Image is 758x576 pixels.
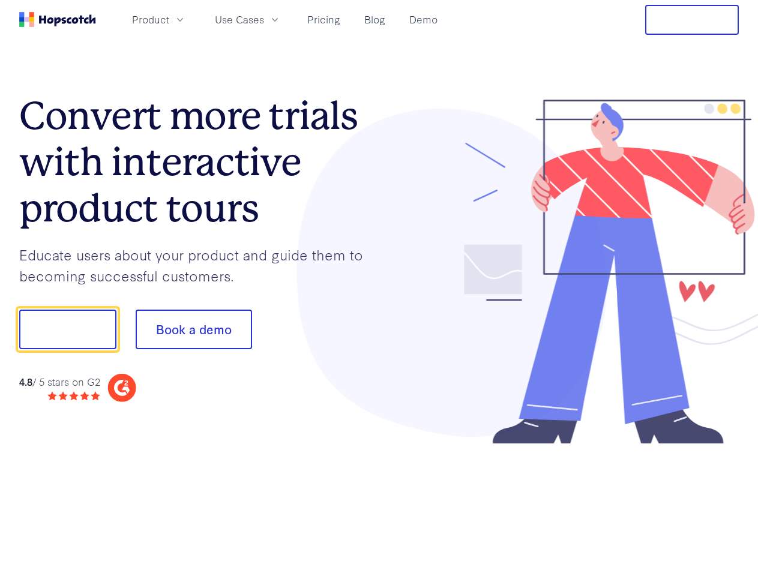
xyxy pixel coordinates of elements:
a: Blog [359,10,390,29]
button: Free Trial [645,5,739,35]
a: Pricing [302,10,345,29]
button: Show me! [19,310,116,349]
strong: 4.8 [19,374,32,388]
span: Use Cases [215,12,264,27]
button: Product [125,10,193,29]
button: Book a demo [136,310,252,349]
a: Home [19,12,96,27]
h1: Convert more trials with interactive product tours [19,93,379,231]
p: Educate users about your product and guide them to becoming successful customers. [19,244,379,286]
a: Demo [405,10,442,29]
div: / 5 stars on G2 [19,374,100,389]
button: Use Cases [208,10,288,29]
span: Product [132,12,169,27]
